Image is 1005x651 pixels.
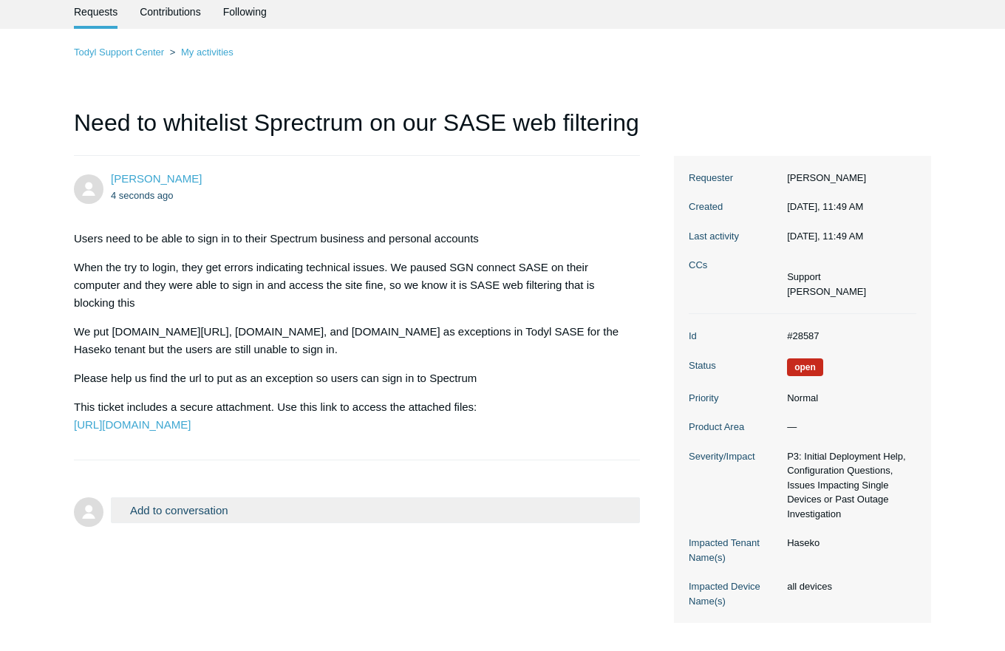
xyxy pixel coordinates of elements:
[74,47,164,58] a: Todyl Support Center
[689,258,780,273] dt: CCs
[74,105,640,156] h1: Need to whitelist Sprectrum on our SASE web filtering
[689,579,780,608] dt: Impacted Device Name(s)
[780,579,916,594] dd: all devices
[689,358,780,373] dt: Status
[74,398,625,434] p: This ticket includes a secure attachment. Use this link to access the attached files:
[780,449,916,522] dd: P3: Initial Deployment Help, Configuration Questions, Issues Impacting Single Devices or Past Out...
[111,172,202,185] span: Kristyn Mimura
[111,190,174,201] time: 10/01/2025, 11:49
[689,391,780,406] dt: Priority
[787,358,823,376] span: We are working on a response for you
[74,230,625,248] p: Users need to be able to sign in to their Spectrum business and personal accounts
[780,329,916,344] dd: #28587
[689,171,780,185] dt: Requester
[689,449,780,464] dt: Severity/Impact
[689,329,780,344] dt: Id
[74,47,167,58] li: Todyl Support Center
[689,536,780,565] dt: Impacted Tenant Name(s)
[787,201,863,212] time: 10/01/2025, 11:49
[787,231,863,242] time: 10/01/2025, 11:49
[780,536,916,551] dd: Haseko
[780,420,916,434] dd: —
[780,391,916,406] dd: Normal
[780,171,916,185] dd: [PERSON_NAME]
[787,270,866,284] li: Support
[689,420,780,434] dt: Product Area
[787,284,866,299] li: Kristyn Mimura
[689,229,780,244] dt: Last activity
[111,172,202,185] a: [PERSON_NAME]
[74,323,625,358] p: We put [DOMAIN_NAME][URL], [DOMAIN_NAME], and [DOMAIN_NAME] as exceptions in Todyl SASE for the H...
[74,418,191,431] a: [URL][DOMAIN_NAME]
[74,259,625,312] p: When the try to login, they get errors indicating technical issues. We paused SGN connect SASE on...
[181,47,234,58] a: My activities
[111,497,640,523] button: Add to conversation
[167,47,234,58] li: My activities
[689,200,780,214] dt: Created
[74,369,625,387] p: Please help us find the url to put as an exception so users can sign in to Spectrum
